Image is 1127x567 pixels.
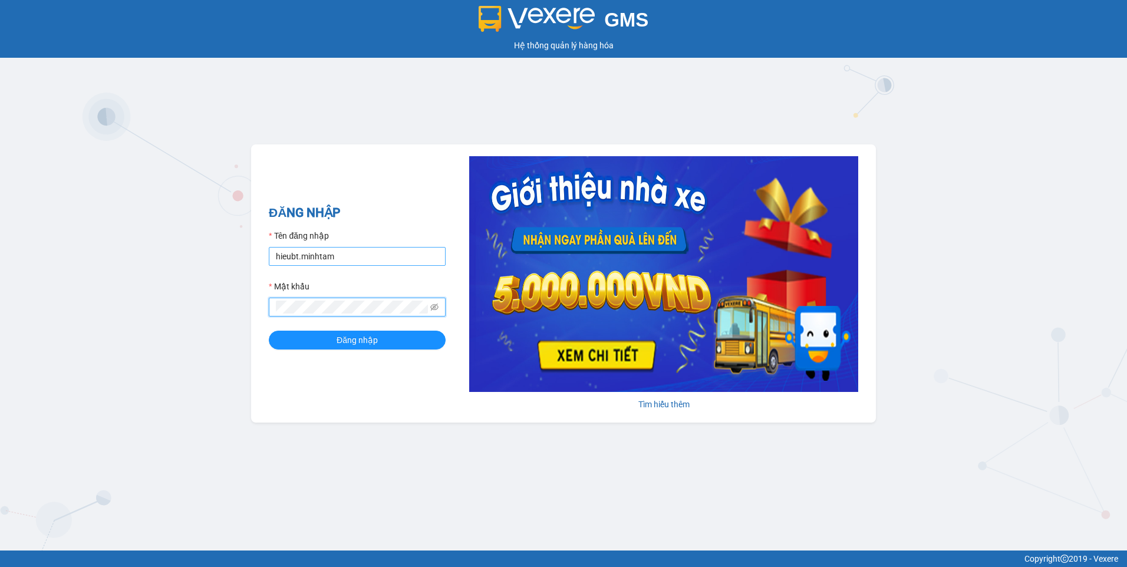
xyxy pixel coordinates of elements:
div: Tìm hiểu thêm [469,398,858,411]
h2: ĐĂNG NHẬP [269,203,446,223]
label: Mật khẩu [269,280,309,293]
input: Mật khẩu [276,301,428,314]
img: logo 2 [479,6,595,32]
span: copyright [1060,555,1069,563]
a: GMS [479,18,649,27]
button: Đăng nhập [269,331,446,350]
label: Tên đăng nhập [269,229,329,242]
div: Hệ thống quản lý hàng hóa [3,39,1124,52]
img: banner-0 [469,156,858,392]
div: Copyright 2019 - Vexere [9,552,1118,565]
span: GMS [604,9,648,31]
span: eye-invisible [430,303,439,311]
span: Đăng nhập [337,334,378,347]
input: Tên đăng nhập [269,247,446,266]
